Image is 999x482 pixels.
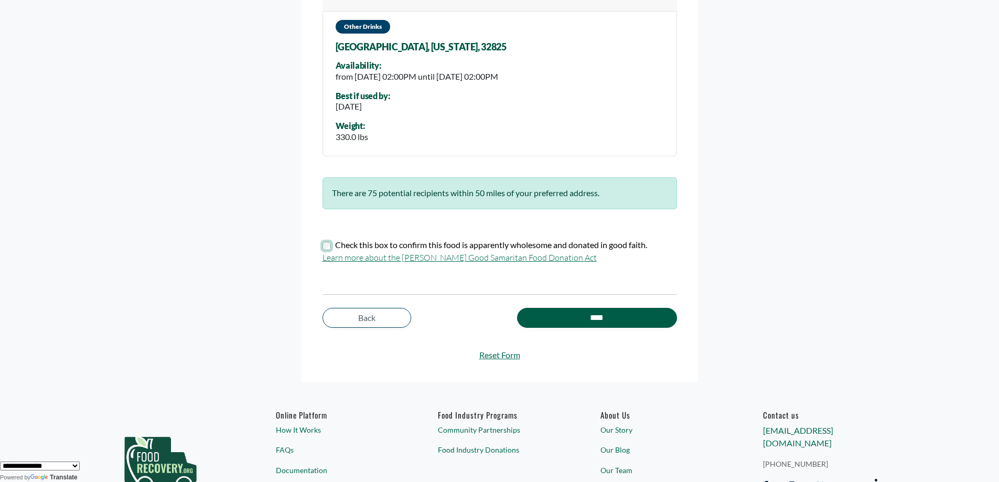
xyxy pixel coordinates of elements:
div: There are 75 potential recipients within 50 miles of your preferred address. [323,177,677,209]
a: Translate [30,474,78,481]
div: 330.0 lbs [336,131,368,143]
a: FAQs [276,444,399,455]
a: How It Works [276,424,399,435]
div: [DATE] [336,100,390,113]
a: Our Story [600,424,723,435]
label: Check this box to confirm this food is apparently wholesome and donated in good faith. [335,239,647,251]
a: About Us [600,410,723,420]
div: from [DATE] 02:00PM until [DATE] 02:00PM [336,70,498,83]
a: Our Blog [600,444,723,455]
a: Food Industry Donations [438,444,561,455]
div: Weight: [336,121,368,131]
span: Other Drinks [336,20,390,34]
div: Best if used by: [336,91,390,101]
div: Availability: [336,61,498,70]
a: Learn more about the [PERSON_NAME] Good Samaritan Food Donation Act [323,252,597,263]
a: [PHONE_NUMBER] [763,458,886,469]
a: Back [323,308,411,328]
a: [EMAIL_ADDRESS][DOMAIN_NAME] [763,425,833,448]
h6: Contact us [763,410,886,420]
a: Community Partnerships [438,424,561,435]
h6: Food Industry Programs [438,410,561,420]
h6: Online Platform [276,410,399,420]
img: Google Translate [30,474,50,481]
a: Reset Form [323,349,677,361]
span: [GEOGRAPHIC_DATA], [US_STATE], 32825 [336,42,507,52]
